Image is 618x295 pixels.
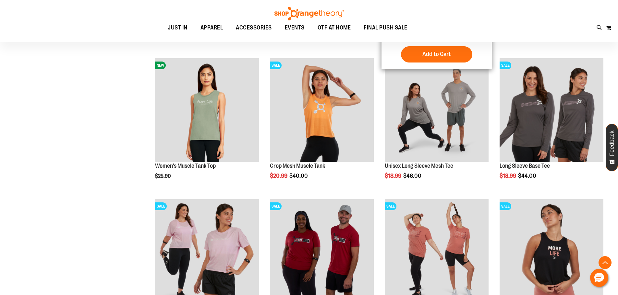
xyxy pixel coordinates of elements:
[500,58,603,162] img: Product image for Long Sleeve Base Tee
[500,58,603,163] a: Product image for Long Sleeve Base TeeSALE
[422,51,451,58] span: Add to Cart
[518,173,537,179] span: $44.00
[385,163,453,169] a: Unisex Long Sleeve Mesh Tee
[155,58,259,163] a: Women's Muscle Tank TopNEW
[385,58,489,163] a: Unisex Long Sleeve Mesh Tee primary imageSALE
[155,58,259,162] img: Women's Muscle Tank Top
[273,7,345,20] img: Shop Orangetheory
[194,20,230,35] a: APPAREL
[155,202,167,210] span: SALE
[270,173,288,179] span: $20.99
[599,256,612,269] button: Back To Top
[364,20,407,35] span: FINAL PUSH SALE
[267,55,377,196] div: product
[385,58,489,162] img: Unisex Long Sleeve Mesh Tee primary image
[270,202,282,210] span: SALE
[278,20,311,35] a: EVENTS
[155,62,166,69] span: NEW
[270,58,374,163] a: Crop Mesh Muscle Tank primary imageSALE
[590,269,608,287] button: Hello, have a question? Let’s chat.
[385,173,402,179] span: $18.99
[236,20,272,35] span: ACCESSORIES
[500,173,517,179] span: $18.99
[606,124,618,171] button: Feedback - Show survey
[155,173,172,179] span: $25.90
[155,163,216,169] a: Women's Muscle Tank Top
[500,163,550,169] a: Long Sleeve Base Tee
[318,20,351,35] span: OTF AT HOME
[496,55,607,196] div: product
[270,58,374,162] img: Crop Mesh Muscle Tank primary image
[403,173,422,179] span: $46.00
[609,130,615,156] span: Feedback
[382,55,492,196] div: product
[500,202,511,210] span: SALE
[200,20,223,35] span: APPAREL
[289,173,309,179] span: $40.00
[385,202,396,210] span: SALE
[152,55,262,196] div: product
[500,62,511,69] span: SALE
[311,20,357,35] a: OTF AT HOME
[161,20,194,35] a: JUST IN
[168,20,188,35] span: JUST IN
[357,20,414,35] a: FINAL PUSH SALE
[229,20,278,35] a: ACCESSORIES
[270,163,325,169] a: Crop Mesh Muscle Tank
[270,62,282,69] span: SALE
[401,46,472,62] button: Add to Cart
[285,20,305,35] span: EVENTS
